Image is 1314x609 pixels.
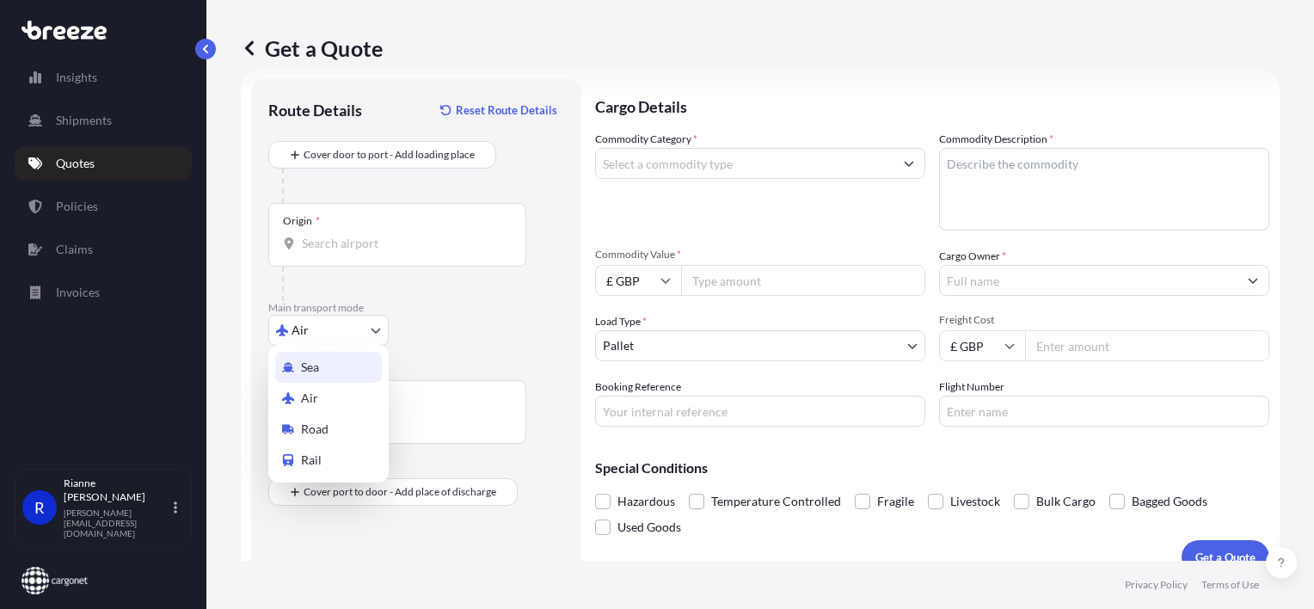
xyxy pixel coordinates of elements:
[1125,578,1188,592] a: Privacy Policy
[268,141,496,169] button: Cover door to port - Add loading place
[595,378,681,396] label: Booking Reference
[302,235,505,252] input: Origin
[15,146,192,181] a: Quotes
[681,265,925,296] input: Type amount
[1036,489,1096,514] span: Bulk Cargo
[56,198,98,215] p: Policies
[1132,489,1207,514] span: Bagged Goods
[301,421,328,438] span: Road
[56,284,100,301] p: Invoices
[268,301,564,315] p: Main transport mode
[268,345,389,483] div: Select transport
[432,96,564,124] button: Reset Route Details
[301,452,322,469] span: Rail
[939,248,1006,265] label: Cargo Owner
[893,148,924,179] button: Show suggestions
[595,396,925,427] input: Your internal reference
[268,478,518,506] button: Cover port to door - Add place of discharge
[56,155,95,172] p: Quotes
[595,248,925,261] span: Commodity Value
[595,330,925,361] button: Pallet
[268,315,389,346] button: Select transport
[241,34,383,62] p: Get a Quote
[302,412,505,429] input: Destination
[15,189,192,224] a: Policies
[877,489,914,514] span: Fragile
[617,514,681,540] span: Used Goods
[64,477,170,504] p: Rianne [PERSON_NAME]
[1195,549,1256,566] p: Get a Quote
[304,146,475,163] span: Cover door to port - Add loading place
[595,461,1269,475] p: Special Conditions
[56,69,97,86] p: Insights
[64,507,170,538] p: [PERSON_NAME][EMAIL_ADDRESS][DOMAIN_NAME]
[15,60,192,95] a: Insights
[456,101,557,119] p: Reset Route Details
[595,131,697,148] label: Commodity Category
[21,567,88,594] img: organization-logo
[711,489,841,514] span: Temperature Controlled
[301,390,318,407] span: Air
[15,232,192,267] a: Claims
[939,378,1004,396] label: Flight Number
[1237,265,1268,296] button: Show suggestions
[1201,578,1259,592] a: Terms of Use
[292,322,309,339] span: Air
[617,489,675,514] span: Hazardous
[283,214,320,228] div: Origin
[304,483,496,501] span: Cover port to door - Add place of discharge
[1025,330,1269,361] input: Enter amount
[1182,540,1269,575] button: Get a Quote
[595,313,647,330] span: Load Type
[603,337,634,354] span: Pallet
[56,241,93,258] p: Claims
[939,396,1269,427] input: Enter name
[15,275,192,310] a: Invoices
[939,131,1053,148] label: Commodity Description
[301,359,319,376] span: Sea
[596,148,893,179] input: Select a commodity type
[939,313,1269,327] span: Freight Cost
[950,489,1000,514] span: Livestock
[268,100,362,120] p: Route Details
[34,499,45,516] span: R
[15,103,192,138] a: Shipments
[56,112,112,129] p: Shipments
[595,79,1269,131] p: Cargo Details
[940,265,1237,296] input: Full name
